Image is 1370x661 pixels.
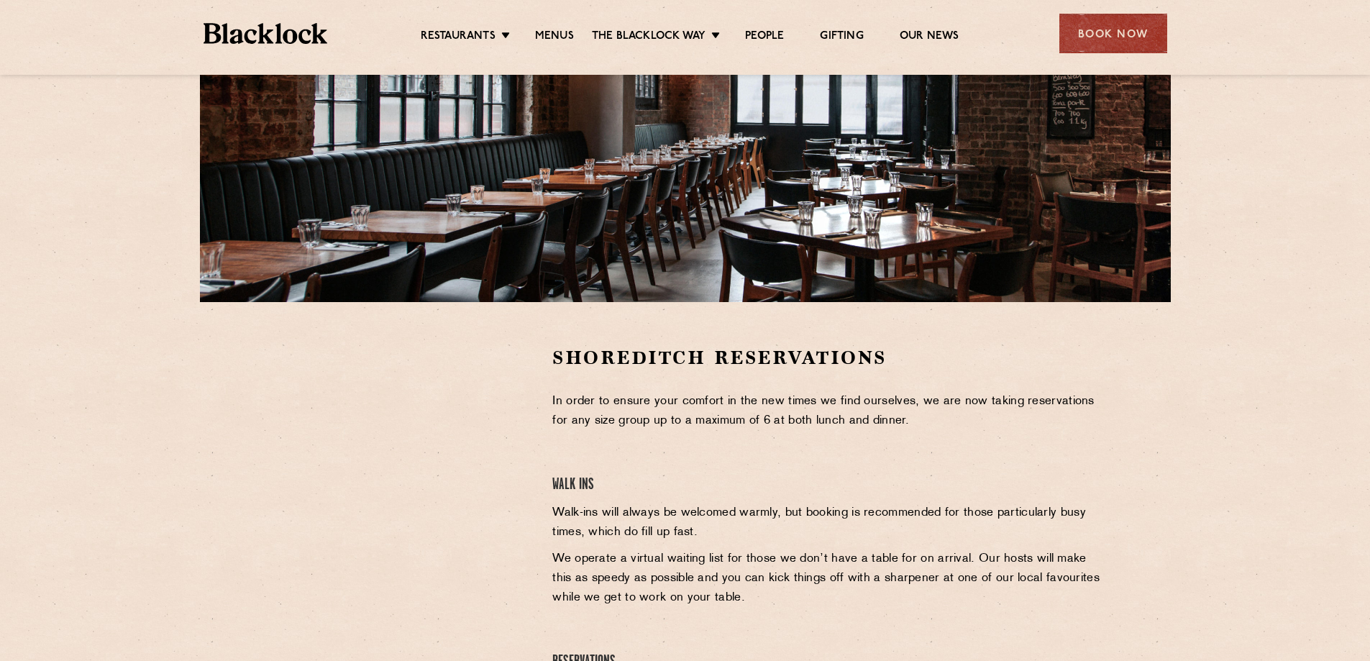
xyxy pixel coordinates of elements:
[552,475,1104,495] h4: Walk Ins
[745,29,784,45] a: People
[204,23,328,44] img: BL_Textured_Logo-footer-cropped.svg
[900,29,959,45] a: Our News
[535,29,574,45] a: Menus
[318,345,479,562] iframe: OpenTable make booking widget
[552,345,1104,370] h2: Shoreditch Reservations
[552,503,1104,542] p: Walk-ins will always be welcomed warmly, but booking is recommended for those particularly busy t...
[552,550,1104,608] p: We operate a virtual waiting list for those we don’t have a table for on arrival. Our hosts will ...
[820,29,863,45] a: Gifting
[552,392,1104,431] p: In order to ensure your comfort in the new times we find ourselves, we are now taking reservation...
[592,29,705,45] a: The Blacklock Way
[421,29,496,45] a: Restaurants
[1059,14,1167,53] div: Book Now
